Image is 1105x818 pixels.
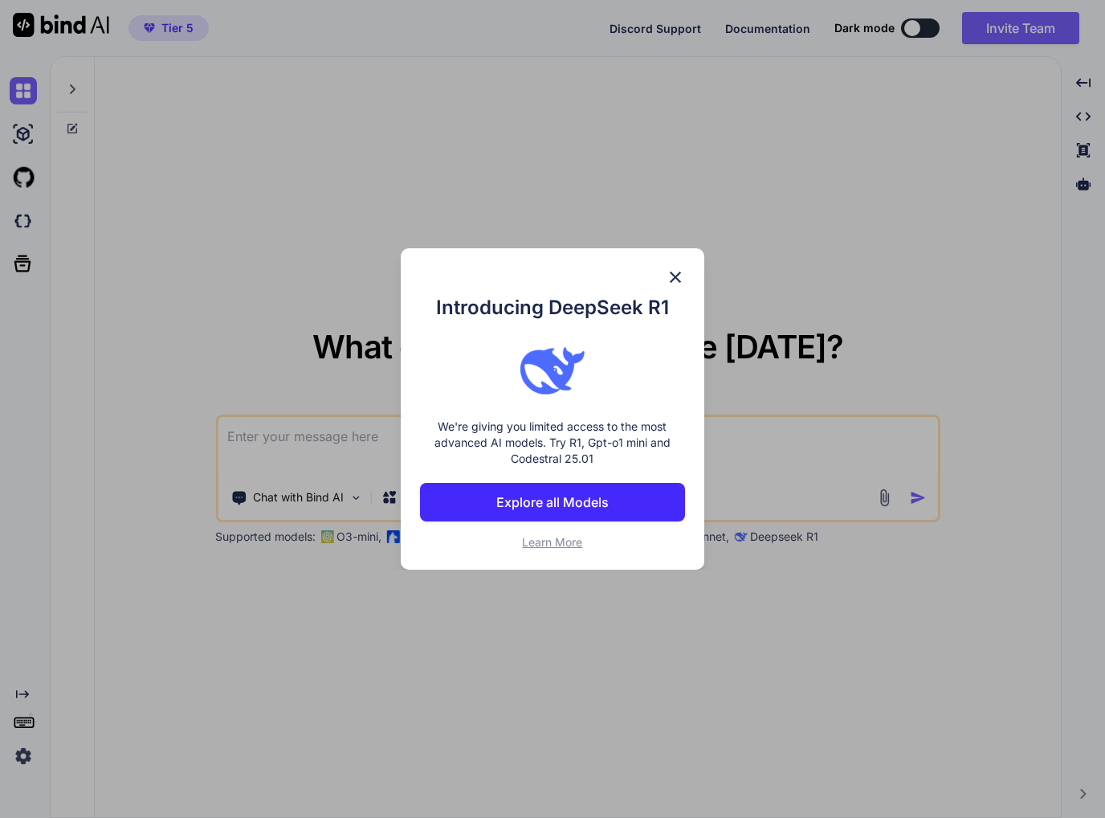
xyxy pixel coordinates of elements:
[522,535,582,549] span: Learn More
[520,338,585,403] img: bind logo
[420,419,685,467] p: We're giving you limited access to the most advanced AI models. Try R1, Gpt-o1 mini and Codestral...
[666,268,685,287] img: close
[496,493,609,512] p: Explore all Models
[420,483,685,521] button: Explore all Models
[420,293,685,322] h1: Introducing DeepSeek R1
